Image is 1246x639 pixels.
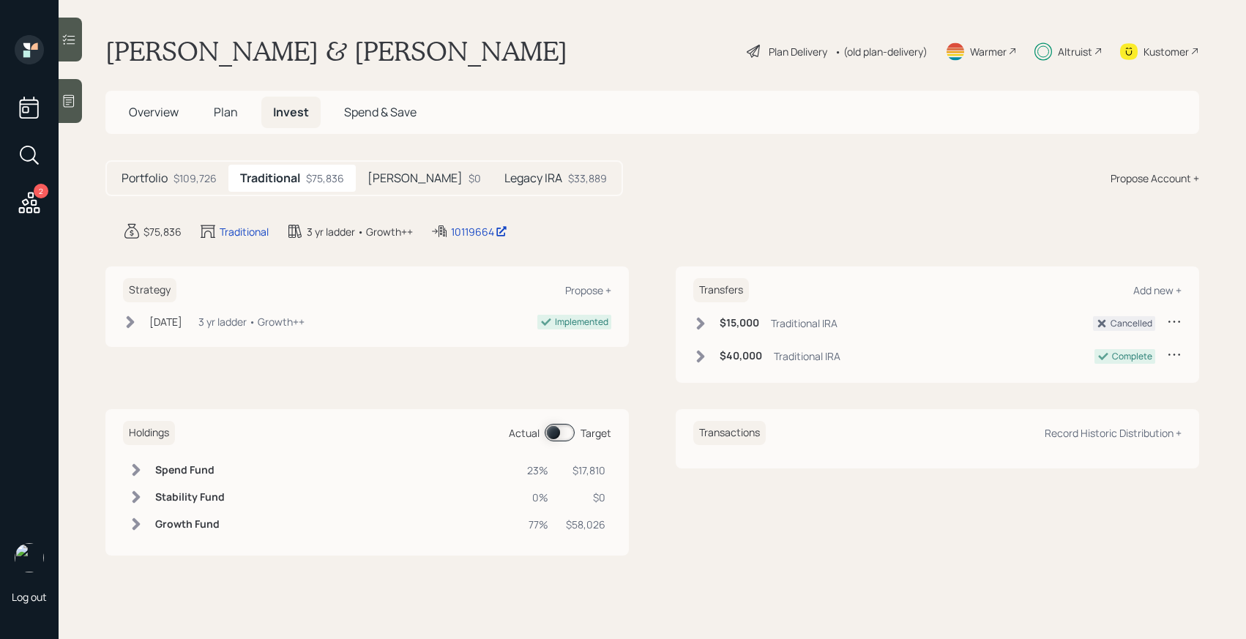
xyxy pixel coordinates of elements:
h6: Stability Fund [155,491,225,504]
div: [DATE] [149,314,182,329]
div: Propose Account + [1111,171,1199,186]
div: $75,836 [143,224,182,239]
div: 2 [34,184,48,198]
img: sami-boghos-headshot.png [15,543,44,572]
h6: Transfers [693,278,749,302]
div: Traditional IRA [771,315,837,331]
div: $75,836 [306,171,344,186]
div: $109,726 [174,171,217,186]
h5: Portfolio [122,171,168,185]
h5: [PERSON_NAME] [368,171,463,185]
div: 3 yr ladder • Growth++ [307,224,413,239]
h6: Spend Fund [155,464,225,477]
div: Actual [509,425,540,441]
div: 0% [527,490,548,505]
div: Complete [1112,350,1152,363]
div: 23% [527,463,548,478]
div: Traditional [220,224,269,239]
h6: Growth Fund [155,518,225,531]
div: Kustomer [1144,44,1189,59]
span: Plan [214,104,238,120]
div: Warmer [970,44,1007,59]
div: Traditional IRA [774,348,840,364]
h1: [PERSON_NAME] & [PERSON_NAME] [105,35,567,67]
div: Propose + [565,283,611,297]
div: 77% [527,517,548,532]
div: $17,810 [566,463,605,478]
div: Plan Delivery [769,44,827,59]
h5: Traditional [240,171,300,185]
span: Invest [273,104,309,120]
span: Overview [129,104,179,120]
div: 3 yr ladder • Growth++ [198,314,305,329]
h6: Transactions [693,421,766,445]
div: $33,889 [568,171,607,186]
h6: Strategy [123,278,176,302]
div: Target [581,425,611,441]
div: Implemented [555,315,608,329]
div: Add new + [1133,283,1182,297]
div: Cancelled [1111,317,1152,330]
div: $0 [566,490,605,505]
span: Spend & Save [344,104,417,120]
div: $0 [469,171,481,186]
h6: $40,000 [720,350,762,362]
div: • (old plan-delivery) [835,44,928,59]
div: Log out [12,590,47,604]
h6: $15,000 [720,317,759,329]
div: Record Historic Distribution + [1045,426,1182,440]
div: Altruist [1058,44,1092,59]
h5: Legacy IRA [504,171,562,185]
div: 10119664 [451,224,507,239]
div: $58,026 [566,517,605,532]
h6: Holdings [123,421,175,445]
